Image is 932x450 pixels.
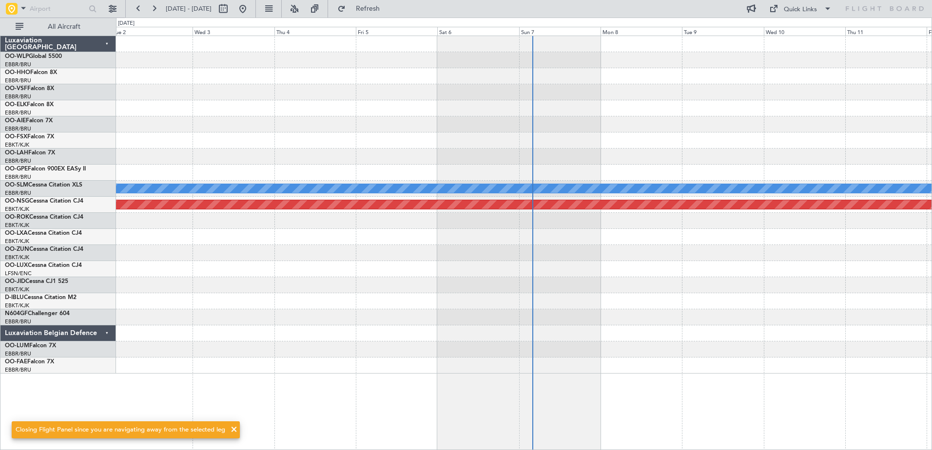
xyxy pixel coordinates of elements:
[5,214,29,220] span: OO-ROK
[5,102,54,108] a: OO-ELKFalcon 8X
[5,359,54,365] a: OO-FAEFalcon 7X
[348,5,388,12] span: Refresh
[5,279,25,284] span: OO-JID
[5,350,31,357] a: EBBR/BRU
[5,214,83,220] a: OO-ROKCessna Citation CJ4
[274,27,356,36] div: Thu 4
[193,27,274,36] div: Wed 3
[5,125,31,132] a: EBBR/BRU
[5,206,29,213] a: EBKT/KJK
[5,246,83,252] a: OO-ZUNCessna Citation CJ4
[5,118,26,124] span: OO-AIE
[5,270,32,277] a: LFSN/ENC
[5,343,56,349] a: OO-LUMFalcon 7X
[5,86,54,92] a: OO-VSFFalcon 8X
[5,118,53,124] a: OO-AIEFalcon 7X
[5,189,31,197] a: EBBR/BRU
[111,27,193,36] div: Tue 2
[5,182,82,188] a: OO-SLMCessna Citation XLS
[5,254,29,261] a: EBKT/KJK
[5,262,82,268] a: OO-LUXCessna Citation CJ4
[356,27,437,36] div: Fri 5
[5,166,28,172] span: OO-GPE
[5,54,62,59] a: OO-WLPGlobal 5500
[5,109,31,116] a: EBBR/BRU
[5,198,29,204] span: OO-NSG
[5,198,83,204] a: OO-NSGCessna Citation CJ4
[5,222,29,229] a: EBKT/KJK
[5,54,29,59] span: OO-WLP
[5,343,29,349] span: OO-LUM
[5,302,29,309] a: EBKT/KJK
[5,238,29,245] a: EBKT/KJK
[5,311,70,317] a: N604GFChallenger 604
[682,27,763,36] div: Tue 9
[5,295,77,300] a: D-IBLUCessna Citation M2
[5,134,27,140] span: OO-FSX
[5,93,31,100] a: EBBR/BRU
[5,318,31,325] a: EBBR/BRU
[5,157,31,165] a: EBBR/BRU
[16,425,225,435] div: Closing Flight Panel since you are navigating away from the selected leg
[5,70,57,75] a: OO-HHOFalcon 8X
[845,27,927,36] div: Thu 11
[601,27,682,36] div: Mon 8
[5,166,86,172] a: OO-GPEFalcon 900EX EASy II
[764,1,836,17] button: Quick Links
[5,134,54,140] a: OO-FSXFalcon 7X
[5,295,24,300] span: D-IBLU
[5,150,28,156] span: OO-LAH
[5,286,29,293] a: EBKT/KJK
[5,61,31,68] a: EBBR/BRU
[5,279,68,284] a: OO-JIDCessna CJ1 525
[30,1,86,16] input: Airport
[5,141,29,149] a: EBKT/KJK
[437,27,519,36] div: Sat 6
[5,77,31,84] a: EBBR/BRU
[5,150,55,156] a: OO-LAHFalcon 7X
[118,19,135,28] div: [DATE]
[5,246,29,252] span: OO-ZUN
[5,173,31,181] a: EBBR/BRU
[333,1,391,17] button: Refresh
[5,230,82,236] a: OO-LXACessna Citation CJ4
[11,19,106,35] button: All Aircraft
[5,311,28,317] span: N604GF
[519,27,601,36] div: Sun 7
[5,70,30,75] span: OO-HHO
[764,27,845,36] div: Wed 10
[5,359,27,365] span: OO-FAE
[25,23,103,30] span: All Aircraft
[5,366,31,374] a: EBBR/BRU
[5,262,28,268] span: OO-LUX
[5,230,28,236] span: OO-LXA
[5,102,27,108] span: OO-ELK
[166,4,212,13] span: [DATE] - [DATE]
[5,182,28,188] span: OO-SLM
[784,5,817,15] div: Quick Links
[5,86,27,92] span: OO-VSF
